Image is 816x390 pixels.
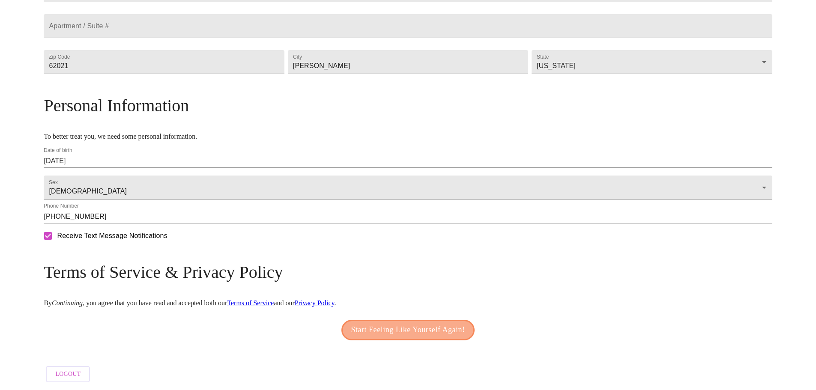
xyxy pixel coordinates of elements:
[351,323,465,337] span: Start Feeling Like Yourself Again!
[44,148,72,153] label: Date of birth
[44,176,772,199] div: [DEMOGRAPHIC_DATA]
[55,369,81,380] span: Logout
[295,299,335,307] a: Privacy Policy
[57,231,167,241] span: Receive Text Message Notifications
[46,366,90,383] button: Logout
[227,299,274,307] a: Terms of Service
[44,262,772,282] h3: Terms of Service & Privacy Policy
[44,299,772,307] p: By , you agree that you have read and accepted both our and our .
[44,133,772,140] p: To better treat you, we need some personal information.
[532,50,772,74] div: [US_STATE]
[341,320,475,340] button: Start Feeling Like Yourself Again!
[52,299,83,307] em: Continuing
[44,95,772,116] h3: Personal Information
[44,204,79,209] label: Phone Number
